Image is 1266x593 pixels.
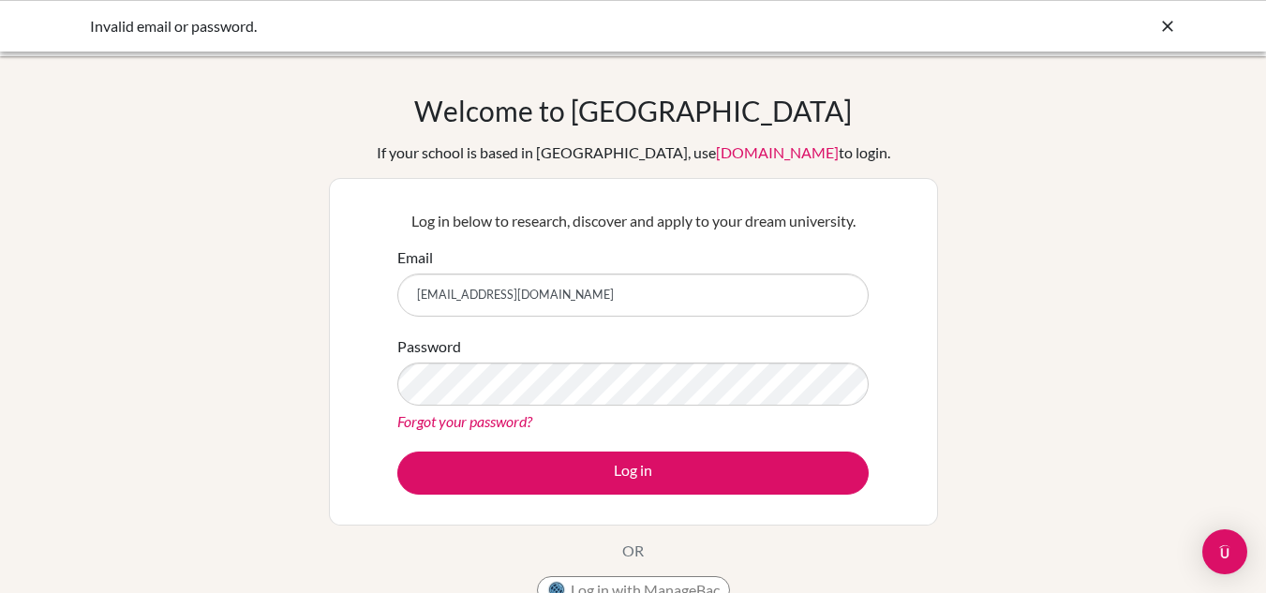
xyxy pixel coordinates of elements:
[397,210,869,232] p: Log in below to research, discover and apply to your dream university.
[622,540,644,562] p: OR
[1202,529,1247,574] div: Open Intercom Messenger
[397,246,433,269] label: Email
[90,15,896,37] div: Invalid email or password.
[397,452,869,495] button: Log in
[716,143,839,161] a: [DOMAIN_NAME]
[397,335,461,358] label: Password
[414,94,852,127] h1: Welcome to [GEOGRAPHIC_DATA]
[377,141,890,164] div: If your school is based in [GEOGRAPHIC_DATA], use to login.
[397,412,532,430] a: Forgot your password?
